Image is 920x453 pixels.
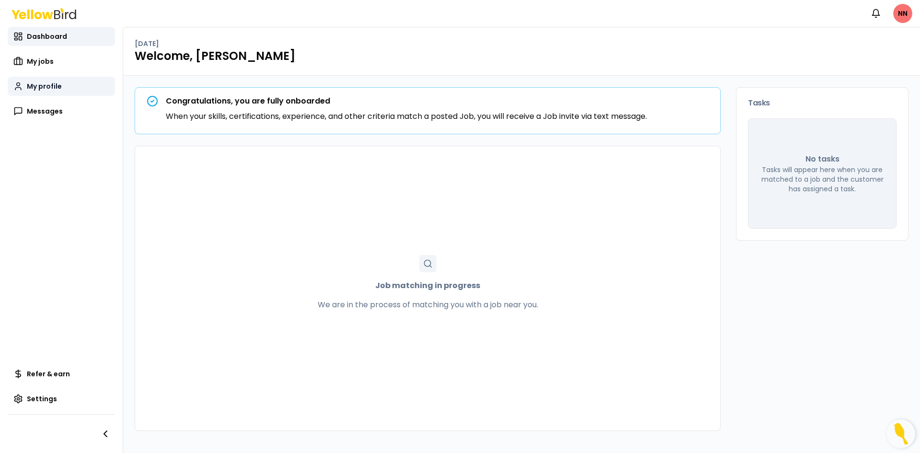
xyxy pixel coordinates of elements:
h3: Tasks [748,99,897,107]
span: Dashboard [27,32,67,41]
a: My jobs [8,52,115,71]
p: When your skills, certifications, experience, and other criteria match a posted Job, you will rec... [166,111,647,122]
a: Refer & earn [8,364,115,383]
a: Settings [8,389,115,408]
span: My profile [27,81,62,91]
span: My jobs [27,57,54,66]
h1: Welcome, [PERSON_NAME] [135,48,908,64]
strong: Job matching in progress [375,280,480,291]
a: Dashboard [8,27,115,46]
span: Refer & earn [27,369,70,379]
span: NN [893,4,912,23]
p: [DATE] [135,39,159,48]
a: Messages [8,102,115,121]
span: Messages [27,106,63,116]
button: Open Resource Center [886,419,915,448]
p: Tasks will appear here when you are matched to a job and the customer has assigned a task. [760,165,885,194]
strong: Congratulations, you are fully onboarded [166,95,330,106]
span: Settings [27,394,57,404]
a: My profile [8,77,115,96]
p: No tasks [805,153,839,165]
p: We are in the process of matching you with a job near you. [318,299,538,311]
